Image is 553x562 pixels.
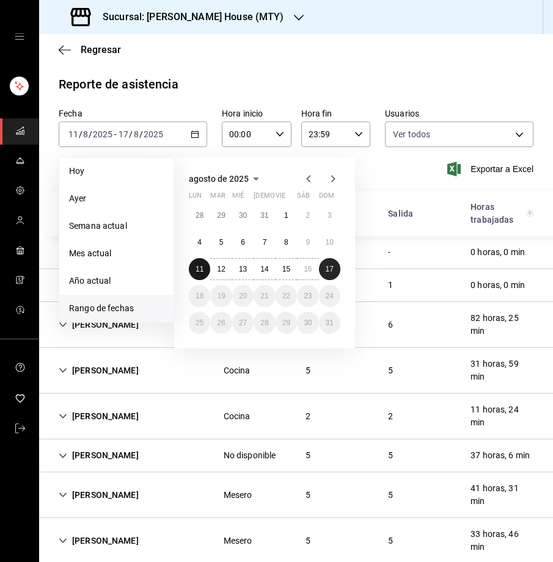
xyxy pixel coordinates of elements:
button: 4 de agosto de 2025 [189,231,210,253]
label: Hora inicio [222,109,291,118]
abbr: 2 de agosto de 2025 [306,211,310,220]
abbr: 30 de julio de 2025 [239,211,247,220]
div: Cocina [224,364,251,377]
div: Row [39,236,553,269]
button: 8 de agosto de 2025 [276,231,297,253]
button: 28 de agosto de 2025 [254,312,275,334]
button: 10 de agosto de 2025 [319,231,340,253]
div: Cell [378,444,403,467]
div: Row [39,472,553,518]
button: 12 de agosto de 2025 [210,258,232,280]
div: Row [39,394,553,439]
span: / [89,129,92,139]
span: Ayer [69,192,164,205]
button: 29 de agosto de 2025 [276,312,297,334]
div: Cell [378,530,403,552]
abbr: 24 de agosto de 2025 [326,292,334,300]
div: Row [39,269,553,302]
span: / [129,129,133,139]
div: Cell [49,405,148,428]
svg: El total de horas trabajadas por usuario es el resultado de la suma redondeada del registro de ho... [526,209,533,218]
abbr: 16 de agosto de 2025 [304,265,312,273]
abbr: 3 de agosto de 2025 [328,211,332,220]
button: 21 de agosto de 2025 [254,285,275,307]
div: Cell [49,530,148,552]
button: 27 de agosto de 2025 [232,312,254,334]
div: Cell [461,307,543,342]
div: Cell [461,398,543,434]
div: Mesero [224,535,252,547]
abbr: 30 de agosto de 2025 [304,319,312,327]
abbr: 1 de agosto de 2025 [284,211,288,220]
div: Head [39,191,553,236]
div: Cell [214,405,260,428]
span: - [114,129,117,139]
abbr: 31 de agosto de 2025 [326,319,334,327]
abbr: 10 de agosto de 2025 [326,238,334,247]
button: 28 de julio de 2025 [189,204,210,226]
abbr: miércoles [232,192,244,204]
div: Cell [461,353,543,388]
div: Reporte de asistencia [59,75,178,93]
div: Cell [378,274,403,297]
div: Cell [214,530,262,552]
div: Row [39,439,553,472]
div: Cell [49,274,148,297]
button: 1 de agosto de 2025 [276,204,297,226]
input: -- [133,129,139,139]
div: Cell [378,359,403,382]
button: 9 de agosto de 2025 [297,231,318,253]
div: Cell [461,241,535,264]
div: HeadCell [49,203,214,225]
label: Hora fin [301,109,371,118]
abbr: jueves [254,192,326,204]
abbr: 7 de agosto de 2025 [263,238,267,247]
button: 31 de agosto de 2025 [319,312,340,334]
button: 14 de agosto de 2025 [254,258,275,280]
button: 25 de agosto de 2025 [189,312,210,334]
span: Regresar [81,44,121,56]
abbr: 14 de agosto de 2025 [260,265,268,273]
abbr: sábado [297,192,310,204]
span: agosto de 2025 [189,174,249,184]
div: Cell [461,523,543,558]
label: Usuarios [385,109,533,118]
abbr: 28 de agosto de 2025 [260,319,268,327]
div: Row [39,348,553,394]
div: Cell [461,444,540,467]
abbr: 27 de agosto de 2025 [239,319,247,327]
h3: Sucursal: [PERSON_NAME] House (MTY) [93,10,284,24]
abbr: 29 de julio de 2025 [217,211,225,220]
div: Cell [378,314,403,336]
div: Cell [49,241,148,264]
div: Cell [296,484,320,506]
abbr: 6 de agosto de 2025 [241,238,245,247]
div: Cell [49,484,148,506]
div: Mesero [224,489,252,502]
span: / [79,129,82,139]
button: 26 de agosto de 2025 [210,312,232,334]
abbr: 5 de agosto de 2025 [219,238,224,247]
abbr: 19 de agosto de 2025 [217,292,225,300]
abbr: 31 de julio de 2025 [260,211,268,220]
button: 23 de agosto de 2025 [297,285,318,307]
button: 20 de agosto de 2025 [232,285,254,307]
button: 18 de agosto de 2025 [189,285,210,307]
div: Cell [49,314,148,336]
button: 30 de agosto de 2025 [297,312,318,334]
button: open drawer [15,32,24,41]
button: 16 de agosto de 2025 [297,258,318,280]
span: Ver todos [393,128,430,140]
div: Row [39,302,553,348]
div: No disponible [224,449,276,462]
div: HeadCell [461,196,543,231]
button: 30 de julio de 2025 [232,204,254,226]
div: Cell [214,444,286,467]
button: 2 de agosto de 2025 [297,204,318,226]
button: 22 de agosto de 2025 [276,285,297,307]
span: Exportar a Excel [450,162,533,176]
abbr: 20 de agosto de 2025 [239,292,247,300]
button: 15 de agosto de 2025 [276,258,297,280]
button: agosto de 2025 [189,171,263,186]
input: ---- [92,129,113,139]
